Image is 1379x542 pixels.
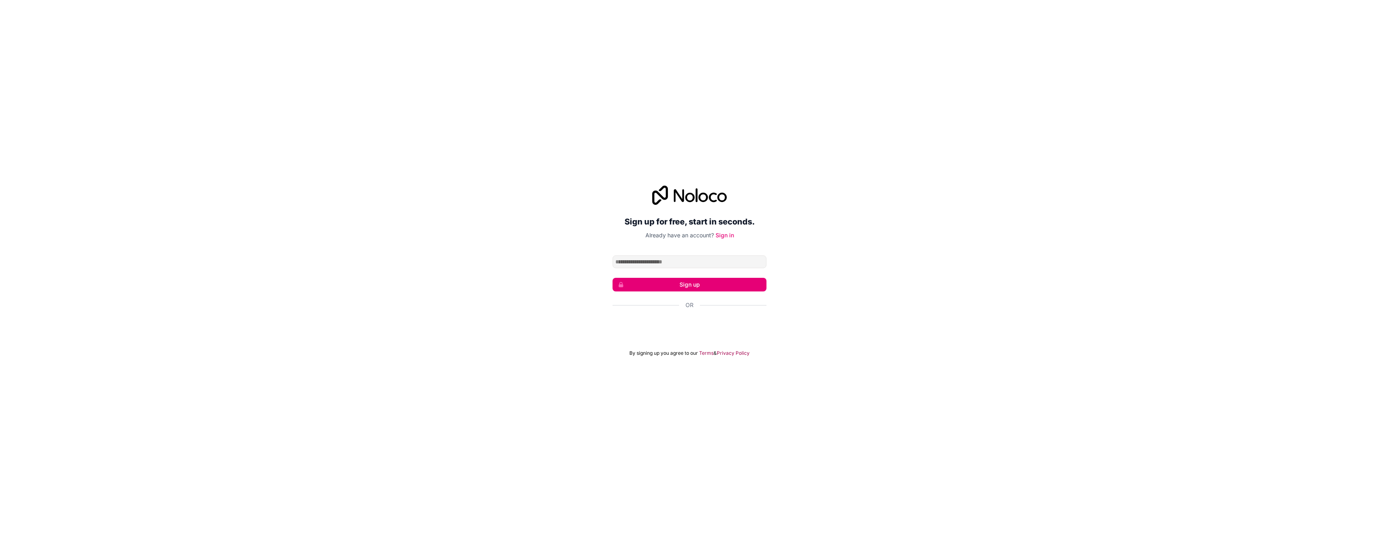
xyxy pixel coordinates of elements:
button: Sign up [613,278,766,291]
a: Sign in [716,232,734,239]
a: Terms [699,350,714,356]
span: & [714,350,717,356]
a: Privacy Policy [717,350,750,356]
span: By signing up you agree to our [629,350,698,356]
h2: Sign up for free, start in seconds. [613,214,766,229]
span: Already have an account? [645,232,714,239]
span: Or [685,301,694,309]
input: Email address [613,255,766,268]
